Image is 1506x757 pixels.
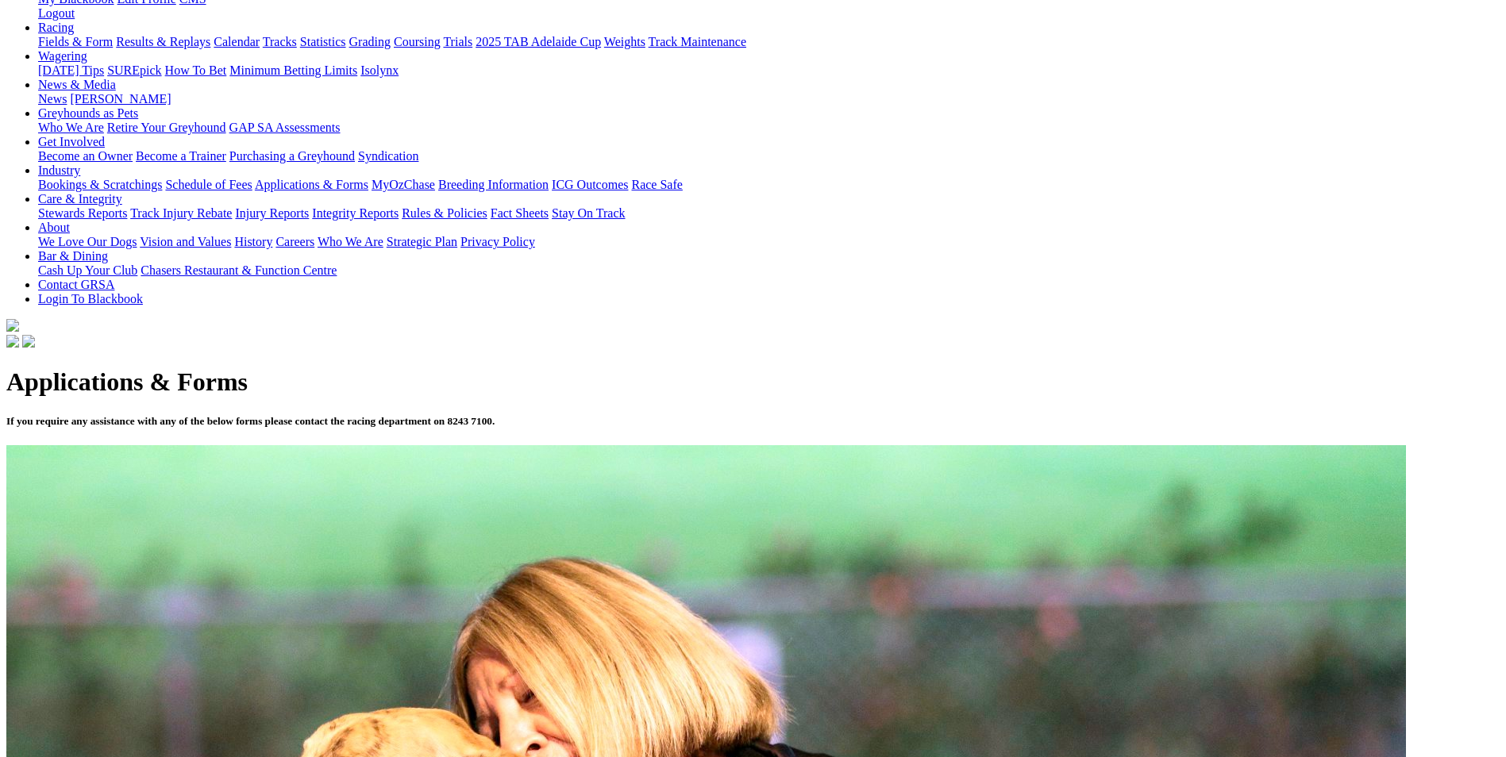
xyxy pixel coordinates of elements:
[130,206,232,220] a: Track Injury Rebate
[394,35,441,48] a: Coursing
[372,178,435,191] a: MyOzChase
[214,35,260,48] a: Calendar
[38,263,1500,278] div: Bar & Dining
[402,206,487,220] a: Rules & Policies
[107,121,226,134] a: Retire Your Greyhound
[38,149,1500,163] div: Get Involved
[460,235,535,248] a: Privacy Policy
[38,92,1500,106] div: News & Media
[38,63,1500,78] div: Wagering
[6,335,19,348] img: facebook.svg
[116,35,210,48] a: Results & Replays
[38,192,122,206] a: Care & Integrity
[136,149,226,163] a: Become a Trainer
[631,178,682,191] a: Race Safe
[38,49,87,63] a: Wagering
[491,206,549,220] a: Fact Sheets
[38,249,108,263] a: Bar & Dining
[38,292,143,305] a: Login To Blackbook
[438,178,549,191] a: Breeding Information
[443,35,472,48] a: Trials
[476,35,601,48] a: 2025 TAB Adelaide Cup
[552,206,625,220] a: Stay On Track
[38,106,138,120] a: Greyhounds as Pets
[552,178,628,191] a: ICG Outcomes
[38,63,104,77] a: [DATE] Tips
[38,263,137,277] a: Cash Up Your Club
[70,92,171,106] a: [PERSON_NAME]
[38,206,1500,221] div: Care & Integrity
[349,35,391,48] a: Grading
[263,35,297,48] a: Tracks
[38,6,75,20] a: Logout
[312,206,399,220] a: Integrity Reports
[38,135,105,148] a: Get Involved
[360,63,399,77] a: Isolynx
[38,121,104,134] a: Who We Are
[38,35,113,48] a: Fields & Form
[38,178,1500,192] div: Industry
[6,367,1500,397] h1: Applications & Forms
[318,235,383,248] a: Who We Are
[387,235,457,248] a: Strategic Plan
[38,235,1500,249] div: About
[38,21,74,34] a: Racing
[234,235,272,248] a: History
[38,278,114,291] a: Contact GRSA
[165,63,227,77] a: How To Bet
[255,178,368,191] a: Applications & Forms
[300,35,346,48] a: Statistics
[38,35,1500,49] div: Racing
[358,149,418,163] a: Syndication
[38,235,137,248] a: We Love Our Dogs
[235,206,309,220] a: Injury Reports
[38,78,116,91] a: News & Media
[38,221,70,234] a: About
[38,206,127,220] a: Stewards Reports
[165,178,252,191] a: Schedule of Fees
[38,92,67,106] a: News
[38,121,1500,135] div: Greyhounds as Pets
[229,149,355,163] a: Purchasing a Greyhound
[38,163,80,177] a: Industry
[38,149,133,163] a: Become an Owner
[229,63,357,77] a: Minimum Betting Limits
[6,319,19,332] img: logo-grsa-white.png
[107,63,161,77] a: SUREpick
[140,235,231,248] a: Vision and Values
[604,35,645,48] a: Weights
[6,415,1500,428] h5: If you require any assistance with any of the below forms please contact the racing department on...
[275,235,314,248] a: Careers
[229,121,341,134] a: GAP SA Assessments
[22,335,35,348] img: twitter.svg
[141,263,337,277] a: Chasers Restaurant & Function Centre
[649,35,746,48] a: Track Maintenance
[38,178,162,191] a: Bookings & Scratchings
